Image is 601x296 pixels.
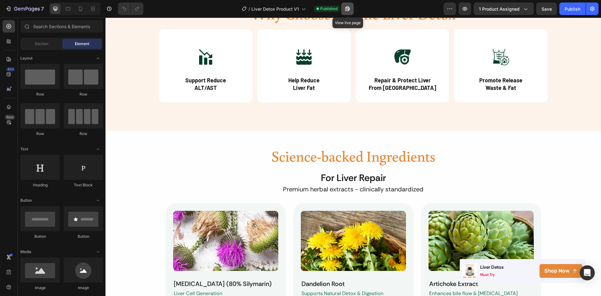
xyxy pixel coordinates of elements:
img: Alt Image [288,31,306,48]
div: Row [64,91,103,97]
span: Toggle open [93,195,103,205]
img: Alt Image [190,31,207,48]
span: Media [20,249,31,255]
span: Liver Fat [187,67,209,74]
img: [object Object] [68,193,173,253]
span: Repair & Protect Liver [269,59,325,66]
div: Row [20,131,60,137]
div: Row [64,131,103,137]
span: Published [320,6,337,12]
p: Shop Now [439,250,464,257]
button: Publish [559,3,586,15]
p: supports natural detox & digestion [196,272,300,280]
span: Toggle open [93,247,103,257]
div: Image [20,285,60,291]
p: Enhances bile flow & [MEDICAL_DATA] balance [324,272,428,287]
button: Save [536,3,557,15]
div: Undo/Redo [118,3,143,15]
div: Button [64,234,103,239]
img: [object Object] [323,193,428,253]
span: Button [20,198,32,203]
p: Premium herbal extracts - clinically standardized [61,168,435,176]
span: Help Reduce [183,59,214,66]
span: Text [20,146,28,152]
div: Image [64,285,103,291]
span: 1 product assigned [479,6,520,12]
p: Liver Cell Generation [68,272,172,280]
span: Toggle open [93,53,103,63]
div: Button [20,234,60,239]
div: 450 [6,67,15,72]
div: Heading [20,182,60,188]
h2: Artichoke Extract [323,261,428,272]
span: Layout [20,55,33,61]
span: Liver Detox Product V1 [251,6,299,12]
span: Element [75,41,89,47]
h2: [MEDICAL_DATA] (80% Silymarin) [68,261,173,272]
iframe: Design area [105,18,601,296]
button: 7 [3,3,47,15]
h2: Dandelion Root [195,261,300,272]
span: / [249,6,250,12]
button: 1 product assigned [474,3,534,15]
p: 7 [41,5,44,13]
p: liver detox [375,247,398,253]
img: Alt Image [387,31,404,48]
div: Text Block [64,182,103,188]
div: Publish [565,6,580,12]
input: Search Sections & Elements [20,20,103,33]
span: Waste & Fat [380,67,411,74]
span: Promote Release [374,59,417,66]
button: <p>Shop Now</p> [434,247,477,261]
span: Toggle open [93,144,103,154]
span: From [GEOGRAPHIC_DATA] [263,67,331,74]
span: Save [542,6,552,12]
img: [object Object] [195,193,300,253]
span: Section [35,41,48,47]
div: Row [20,91,60,97]
div: Beta [5,115,15,120]
p: must try [375,255,398,260]
div: Open Intercom Messenger [580,265,595,280]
